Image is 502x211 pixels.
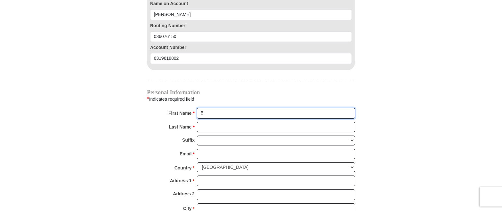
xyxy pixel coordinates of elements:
strong: Country [174,163,192,172]
h4: Personal Information [147,90,355,95]
strong: First Name [168,109,191,118]
strong: Address 2 [173,189,195,198]
strong: Suffix [182,136,195,145]
strong: Last Name [169,122,192,131]
strong: Address 1 [170,176,192,185]
strong: Email [180,149,191,158]
label: Routing Number [150,22,352,29]
div: Indicates required field [147,95,355,103]
label: Name on Account [150,0,352,7]
label: Account Number [150,44,352,51]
